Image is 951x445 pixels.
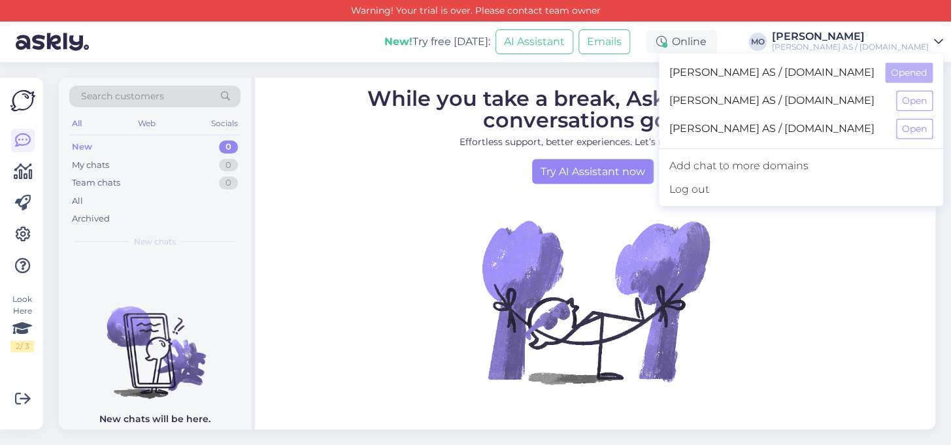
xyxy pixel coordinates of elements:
div: Online [646,30,717,54]
a: Add chat to more domains [659,154,943,178]
a: Try AI Assistant now [532,159,654,184]
div: Archived [72,212,110,225]
button: AI Assistant [495,29,573,54]
p: Effortless support, better experiences. Let’s make it happen. [308,135,883,148]
div: 0 [219,176,238,190]
div: [PERSON_NAME] [772,31,929,42]
b: New! [384,35,412,48]
div: Log out [659,178,943,201]
a: [PERSON_NAME][PERSON_NAME] AS / [DOMAIN_NAME] [772,31,943,52]
div: 0 [219,159,238,172]
span: While you take a break, Askly AI keeps the conversations going. [367,85,824,132]
div: 0 [219,140,238,154]
div: Team chats [72,176,120,190]
div: MO [748,33,767,51]
div: New [72,140,92,154]
span: [PERSON_NAME] AS / [DOMAIN_NAME] [669,63,875,83]
img: No chats [59,283,251,401]
span: [PERSON_NAME] AS / [DOMAIN_NAME] [669,91,886,111]
button: Open [896,91,933,111]
div: My chats [72,159,109,172]
div: Look Here [10,293,34,352]
div: 2 / 3 [10,340,34,352]
p: New chats will be here. [99,412,210,426]
div: [PERSON_NAME] AS / [DOMAIN_NAME] [772,42,929,52]
div: Socials [209,115,241,132]
img: No Chat active [478,184,713,419]
span: Search customers [81,90,164,103]
div: All [72,195,83,208]
div: Web [135,115,158,132]
button: Open [896,119,933,139]
img: Askly Logo [10,88,35,113]
div: All [69,115,84,132]
span: New chats [134,236,176,248]
button: Opened [885,63,933,83]
button: Emails [578,29,630,54]
span: [PERSON_NAME] AS / [DOMAIN_NAME] [669,119,886,139]
div: Try free [DATE]: [384,34,490,50]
